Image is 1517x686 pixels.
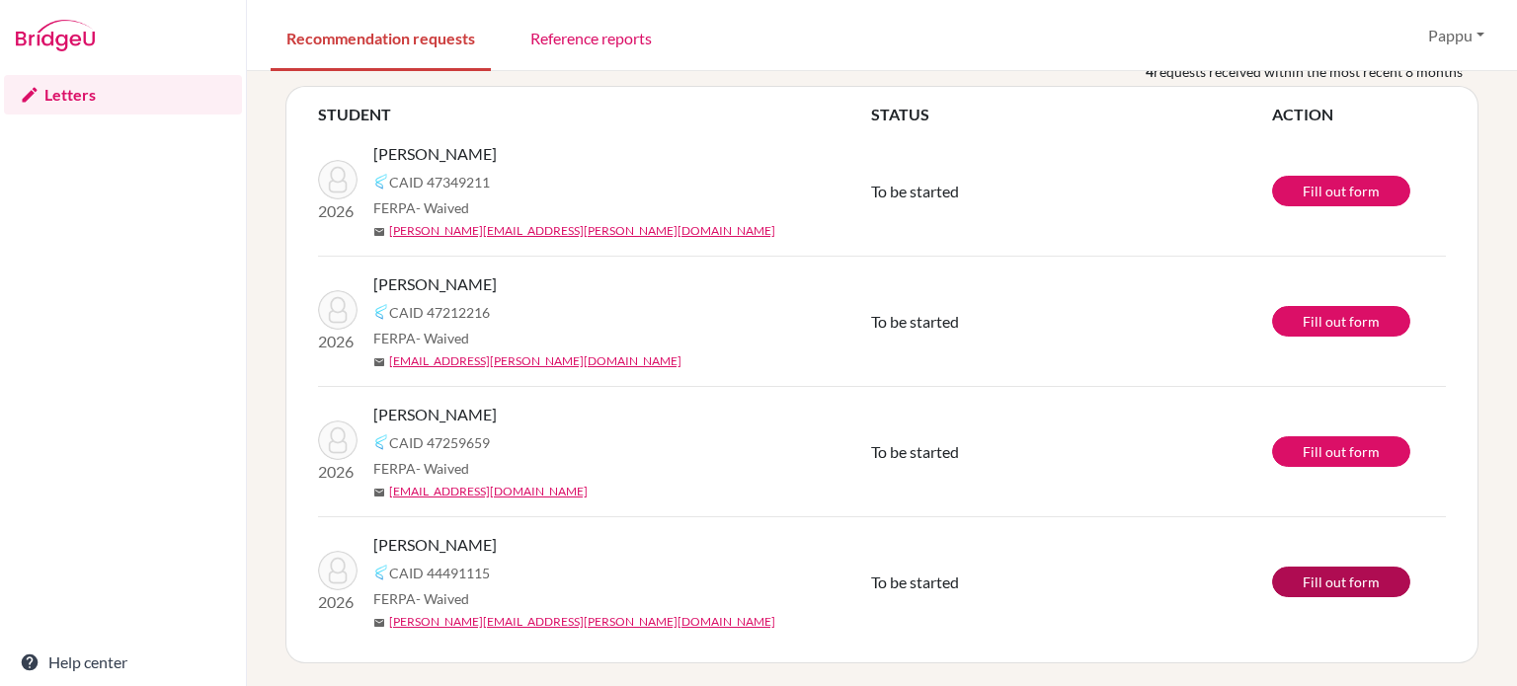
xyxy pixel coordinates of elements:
[389,613,775,631] a: [PERSON_NAME][EMAIL_ADDRESS][PERSON_NAME][DOMAIN_NAME]
[373,226,385,238] span: mail
[389,302,490,323] span: CAID 47212216
[1272,103,1446,126] th: ACTION
[373,434,389,450] img: Common App logo
[416,590,469,607] span: - Waived
[1272,306,1410,337] a: Fill out form
[871,312,959,331] span: To be started
[871,442,959,461] span: To be started
[318,160,358,199] img: Mathew, Daksh
[4,75,242,114] a: Letters
[373,142,497,166] span: [PERSON_NAME]
[318,551,358,590] img: Salwan, Aadya
[318,590,358,614] p: 2026
[373,304,389,320] img: Common App logo
[1146,61,1154,82] b: 4
[318,420,358,460] img: Marhwal, Aditya
[416,460,469,477] span: - Waived
[318,290,358,330] img: Roy, Ishaan
[389,352,681,370] a: [EMAIL_ADDRESS][PERSON_NAME][DOMAIN_NAME]
[373,458,469,479] span: FERPA
[373,565,389,580] img: Common App logo
[515,3,668,71] a: Reference reports
[4,643,242,682] a: Help center
[373,588,469,609] span: FERPA
[416,199,469,216] span: - Waived
[1272,567,1410,597] a: Fill out form
[1419,17,1493,54] button: Pappu
[318,199,358,223] p: 2026
[416,330,469,346] span: - Waived
[871,103,1272,126] th: STATUS
[373,487,385,498] span: mail
[318,103,871,126] th: STUDENT
[318,330,358,353] p: 2026
[373,533,497,557] span: [PERSON_NAME]
[389,483,588,500] a: [EMAIL_ADDRESS][DOMAIN_NAME]
[373,197,469,218] span: FERPA
[871,182,959,200] span: To be started
[1272,436,1410,467] a: Fill out form
[389,172,490,192] span: CAID 47349211
[373,174,389,190] img: Common App logo
[271,3,491,71] a: Recommendation requests
[16,20,95,51] img: Bridge-U
[389,222,775,240] a: [PERSON_NAME][EMAIL_ADDRESS][PERSON_NAME][DOMAIN_NAME]
[373,272,497,296] span: [PERSON_NAME]
[1154,61,1463,82] span: requests received within the most recent 8 months
[373,356,385,368] span: mail
[389,563,490,583] span: CAID 44491115
[373,328,469,348] span: FERPA
[373,403,497,426] span: [PERSON_NAME]
[1272,176,1410,206] a: Fill out form
[389,432,490,453] span: CAID 47259659
[373,617,385,629] span: mail
[318,460,358,484] p: 2026
[871,572,959,591] span: To be started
